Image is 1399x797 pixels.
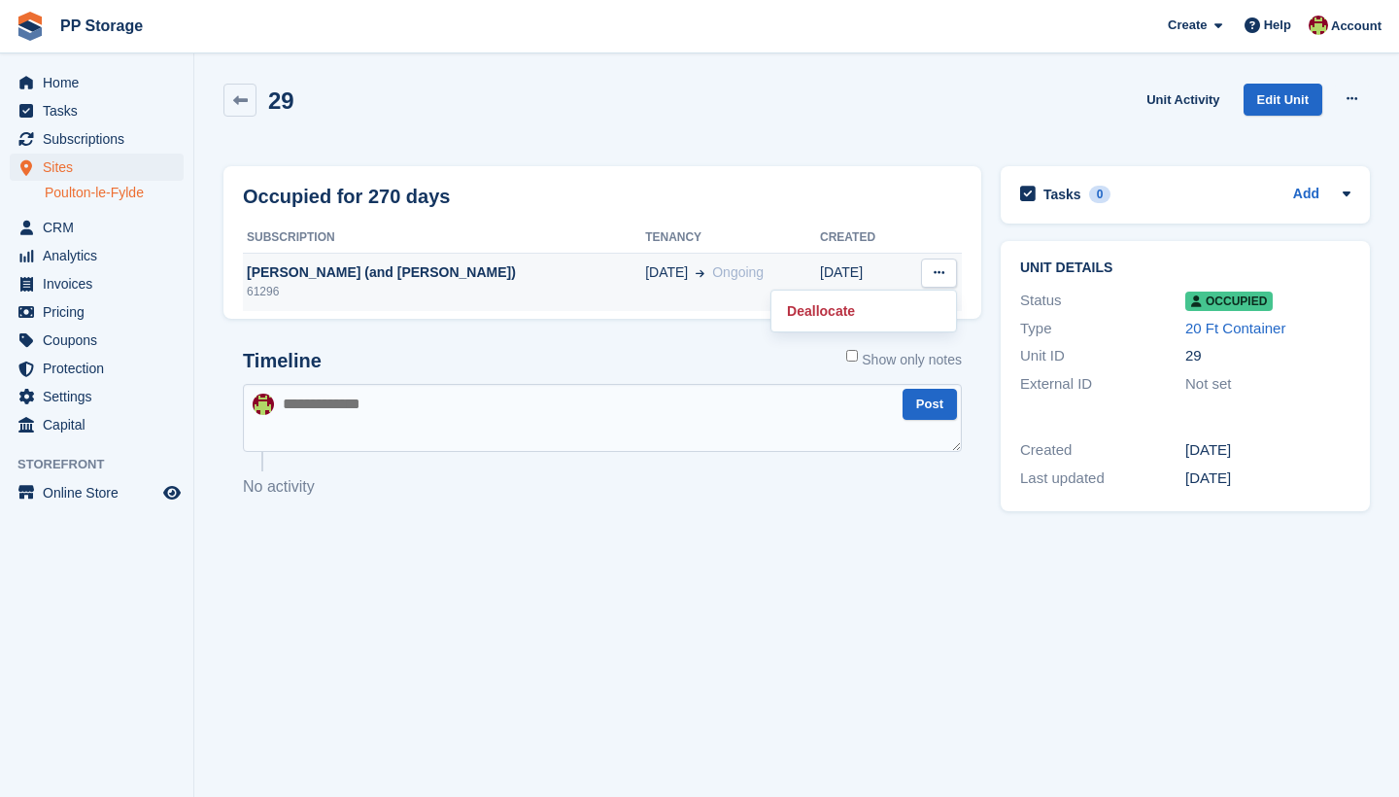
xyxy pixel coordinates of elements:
[17,455,193,474] span: Storefront
[243,182,450,211] h2: Occupied for 270 days
[243,223,645,254] th: Subscription
[10,270,184,297] a: menu
[52,10,151,42] a: PP Storage
[43,479,159,506] span: Online Store
[712,264,764,280] span: Ongoing
[43,355,159,382] span: Protection
[1020,290,1185,312] div: Status
[45,184,184,202] a: Poulton-le-Fylde
[10,154,184,181] a: menu
[10,298,184,326] a: menu
[779,298,948,324] a: Deallocate
[43,242,159,269] span: Analytics
[43,298,159,326] span: Pricing
[10,327,184,354] a: menu
[1331,17,1382,36] span: Account
[10,125,184,153] a: menu
[10,97,184,124] a: menu
[1244,84,1322,116] a: Edit Unit
[1309,16,1328,35] img: Max Allen
[820,253,902,311] td: [DATE]
[1043,186,1081,203] h2: Tasks
[1185,468,1350,490] div: [DATE]
[243,475,962,499] p: No activity
[1139,84,1227,116] a: Unit Activity
[1185,320,1285,336] a: 20 Ft Container
[268,87,294,114] h2: 29
[10,383,184,410] a: menu
[43,270,159,297] span: Invoices
[1020,345,1185,367] div: Unit ID
[1185,439,1350,462] div: [DATE]
[43,125,159,153] span: Subscriptions
[243,262,645,283] div: [PERSON_NAME] (and [PERSON_NAME])
[1185,373,1350,396] div: Not set
[1020,439,1185,462] div: Created
[1185,292,1273,311] span: Occupied
[1293,184,1319,206] a: Add
[16,12,45,41] img: stora-icon-8386f47178a22dfd0bd8f6a31ec36ba5ce8667c1dd55bd0f319d3a0aa187defe.svg
[253,394,274,415] img: Max Allen
[903,389,957,421] button: Post
[43,214,159,241] span: CRM
[10,479,184,506] a: menu
[43,383,159,410] span: Settings
[10,69,184,96] a: menu
[43,411,159,438] span: Capital
[645,262,688,283] span: [DATE]
[1020,468,1185,490] div: Last updated
[243,283,645,300] div: 61296
[1020,318,1185,340] div: Type
[1168,16,1207,35] span: Create
[1089,186,1111,203] div: 0
[846,350,962,370] label: Show only notes
[43,69,159,96] span: Home
[1020,260,1350,276] h2: Unit details
[43,327,159,354] span: Coupons
[10,242,184,269] a: menu
[43,97,159,124] span: Tasks
[645,223,820,254] th: Tenancy
[1185,345,1350,367] div: 29
[10,411,184,438] a: menu
[1020,373,1185,396] div: External ID
[43,154,159,181] span: Sites
[10,355,184,382] a: menu
[1264,16,1291,35] span: Help
[10,214,184,241] a: menu
[160,481,184,504] a: Preview store
[243,350,322,372] h2: Timeline
[846,350,858,362] input: Show only notes
[820,223,902,254] th: Created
